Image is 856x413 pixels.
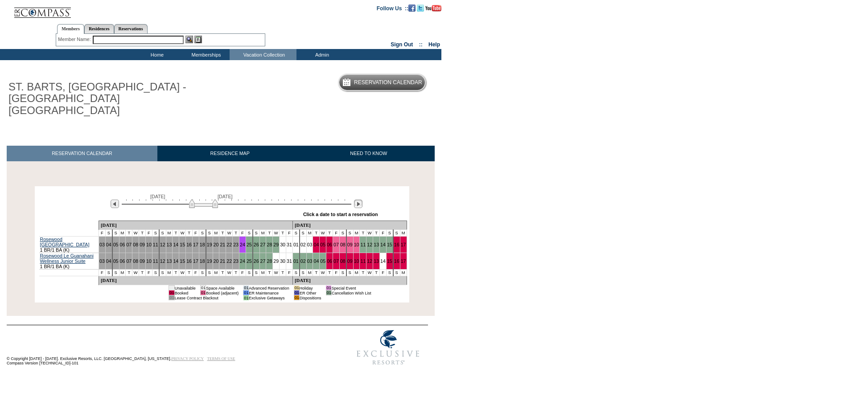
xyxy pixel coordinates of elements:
td: Admin [296,49,346,60]
td: M [400,270,407,276]
a: 07 [126,242,132,247]
a: Subscribe to our YouTube Channel [425,5,441,10]
td: 29 [273,253,280,270]
a: 21 [220,242,225,247]
td: 01 [294,286,299,290]
td: 14 [380,253,387,270]
td: M [400,230,407,237]
td: S [393,270,400,276]
td: T [360,230,366,237]
a: Become our fan on Facebook [408,5,416,10]
td: 01 [292,237,299,253]
td: F [286,270,293,276]
a: RESIDENCE MAP [157,146,303,161]
a: 14 [173,258,178,264]
td: M [166,230,173,237]
td: M [259,230,266,237]
td: F [333,230,340,237]
a: 09 [347,242,353,247]
td: T [173,230,179,237]
a: 11 [360,242,366,247]
td: M [306,230,313,237]
a: 18 [200,242,205,247]
a: 26 [254,242,259,247]
a: 09 [140,242,145,247]
a: 25 [247,242,252,247]
td: S [253,270,259,276]
td: W [226,270,233,276]
td: S [152,230,159,237]
td: Lease Contract Blackout [174,295,239,300]
td: Follow Us :: [377,4,408,12]
td: Space Available [206,286,239,290]
td: T [233,230,239,237]
a: 16 [186,242,192,247]
a: 10 [354,242,359,247]
td: S [386,270,393,276]
td: T [326,270,333,276]
a: 04 [106,258,111,264]
a: 12 [367,258,372,264]
a: 08 [133,242,138,247]
a: 28 [267,258,272,264]
a: 13 [167,258,172,264]
a: 12 [160,258,165,264]
td: S [152,270,159,276]
a: 23 [233,258,239,264]
td: ER Other [300,290,321,295]
td: F [286,230,293,237]
a: 23 [233,242,239,247]
td: F [239,230,246,237]
a: 10 [146,258,152,264]
td: 1 BR/1 BA (K) [39,253,99,270]
h1: ST. BARTS, [GEOGRAPHIC_DATA] - [GEOGRAPHIC_DATA] [GEOGRAPHIC_DATA] [7,79,206,118]
a: Residences [84,24,114,33]
td: W [132,230,139,237]
td: S [292,230,299,237]
td: S [346,270,353,276]
td: Booked (adjacent) [206,290,239,295]
td: 30 [280,237,286,253]
td: T [313,230,320,237]
td: 01 [169,286,174,290]
a: 07 [126,258,132,264]
td: S [253,230,259,237]
a: 17 [193,258,198,264]
td: T [219,230,226,237]
td: W [320,230,326,237]
a: 28 [267,242,272,247]
td: 01 [294,290,299,295]
td: 31 [286,253,293,270]
td: M [213,230,219,237]
td: S [292,270,299,276]
a: 05 [113,242,119,247]
a: 06 [120,258,125,264]
td: T [233,270,239,276]
td: M [306,270,313,276]
td: T [280,270,286,276]
a: 05 [320,258,325,264]
td: S [339,230,346,237]
a: 24 [240,258,245,264]
div: Click a date to start a reservation [303,212,378,217]
a: 17 [401,258,406,264]
a: 09 [347,258,353,264]
td: T [126,270,132,276]
td: Dispositions [300,295,321,300]
a: 20 [214,242,219,247]
a: PRIVACY POLICY [171,356,204,361]
td: 01 [326,286,331,290]
a: 26 [254,258,259,264]
td: M [119,270,126,276]
a: 17 [193,242,198,247]
td: T [139,230,146,237]
span: [DATE] [150,194,165,199]
a: 16 [394,242,399,247]
td: W [132,270,139,276]
td: T [139,270,146,276]
td: T [173,270,179,276]
a: 12 [367,242,372,247]
td: S [246,270,252,276]
a: 02 [300,258,306,264]
a: 05 [320,242,325,247]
